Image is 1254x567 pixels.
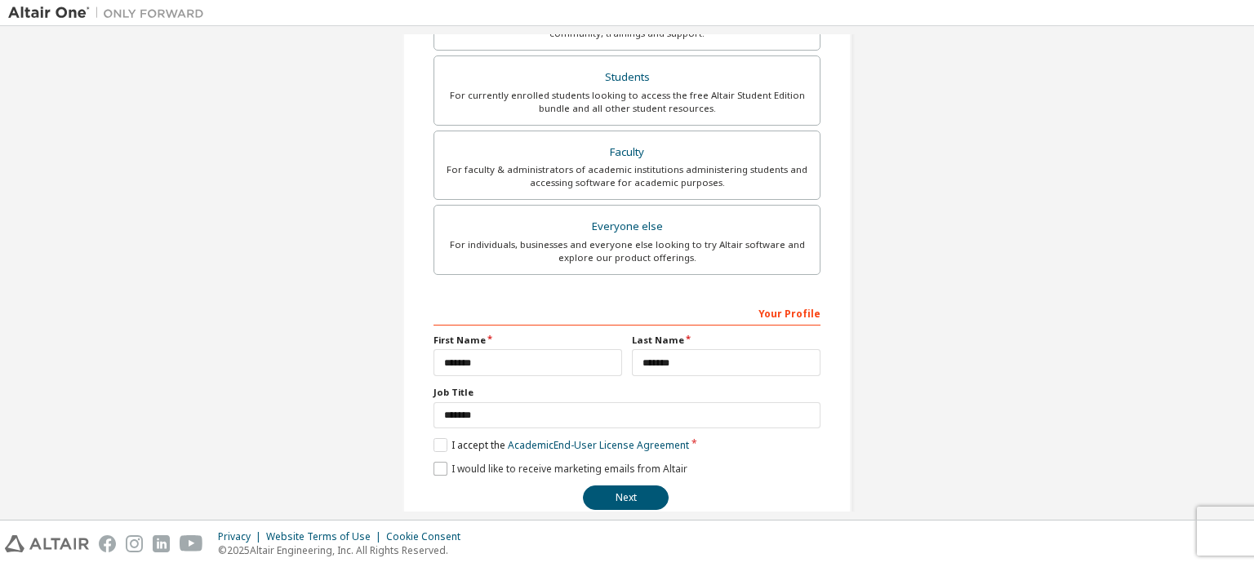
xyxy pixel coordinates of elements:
p: © 2025 Altair Engineering, Inc. All Rights Reserved. [218,543,470,557]
label: I would like to receive marketing emails from Altair [434,462,687,476]
img: Altair One [8,5,212,21]
label: I accept the [434,438,689,452]
a: Academic End-User License Agreement [508,438,689,452]
label: First Name [434,334,622,347]
img: altair_logo.svg [5,535,89,552]
div: Students [444,66,810,89]
div: Faculty [444,141,810,164]
label: Job Title [434,386,820,399]
img: youtube.svg [180,535,203,552]
div: For individuals, businesses and everyone else looking to try Altair software and explore our prod... [444,238,810,264]
button: Next [583,485,669,510]
img: instagram.svg [126,535,143,552]
div: For faculty & administrators of academic institutions administering students and accessing softwa... [444,163,810,189]
div: For currently enrolled students looking to access the free Altair Student Edition bundle and all ... [444,89,810,115]
div: Website Terms of Use [266,530,386,543]
div: Privacy [218,530,266,543]
div: Everyone else [444,215,810,238]
div: Cookie Consent [386,530,470,543]
div: Your Profile [434,299,820,326]
label: Last Name [632,334,820,347]
img: facebook.svg [99,535,116,552]
img: linkedin.svg [153,535,170,552]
